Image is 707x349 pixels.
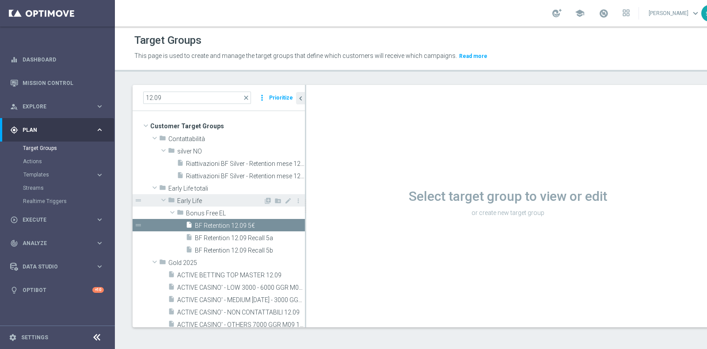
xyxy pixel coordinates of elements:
[95,102,104,111] i: keyboard_arrow_right
[575,8,585,18] span: school
[23,241,95,246] span: Analyze
[10,126,18,134] i: gps_fixed
[10,71,104,95] div: Mission Control
[10,286,18,294] i: lightbulb
[177,321,305,329] span: ACTIVE CASINO&#x27; - OTHERS 7000 GGR M09 12.09
[23,195,114,208] div: Realtime Triggers
[10,48,104,71] div: Dashboard
[159,258,166,268] i: folder
[95,239,104,247] i: keyboard_arrow_right
[10,239,95,247] div: Analyze
[177,172,184,182] i: insert_drive_file
[268,92,294,104] button: Prioritize
[150,120,305,132] span: Customer Target Groups
[23,158,92,165] a: Actions
[21,335,48,340] a: Settings
[10,80,104,87] button: Mission Control
[177,296,305,304] span: ACTIVE CASINO&#x27; - MEDIUM 1000 - 3000 GGR M09 12.09
[10,278,104,302] div: Optibot
[10,240,104,247] div: track_changes Analyze keyboard_arrow_right
[691,8,700,18] span: keyboard_arrow_down
[168,147,175,157] i: folder
[295,197,302,204] i: more_vert
[10,216,18,224] i: play_circle_outline
[23,48,104,71] a: Dashboard
[285,197,292,204] i: Rename Folder
[186,246,193,256] i: insert_drive_file
[177,309,305,316] span: ACTIVE CASINO&#x27; - NON CONTATTABILI 12.09
[10,239,18,247] i: track_changes
[23,171,104,178] button: Templates keyboard_arrow_right
[23,71,104,95] a: Mission Control
[186,221,193,231] i: insert_drive_file
[23,145,92,152] a: Target Groups
[10,103,104,110] button: person_search Explore keyboard_arrow_right
[23,217,95,222] span: Execute
[177,209,184,219] i: folder
[168,308,175,318] i: insert_drive_file
[23,181,114,195] div: Streams
[177,284,305,291] span: ACTIVE CASINO&#x27; - LOW 3000 - 6000 GGR M09 12.09
[23,142,114,155] div: Target Groups
[195,234,305,242] span: BF Retention 12.09 Recall 5a
[95,126,104,134] i: keyboard_arrow_right
[95,171,104,179] i: keyboard_arrow_right
[10,216,95,224] div: Execute
[168,185,305,192] span: Early Life totali
[186,173,305,180] span: Riattivazioni BF Silver - Retention mese 12.09 top
[23,264,95,269] span: Data Studio
[243,94,250,101] span: close
[168,259,305,267] span: Gold 2025
[23,172,87,177] span: Templates
[23,155,114,168] div: Actions
[186,210,305,217] span: Bonus Free EL
[23,184,92,192] a: Streams
[168,283,175,293] i: insert_drive_file
[168,135,305,143] span: Contattabilit&#xE0;
[134,52,457,59] span: This page is used to create and manage the target groups that define which customers will receive...
[10,263,95,271] div: Data Studio
[177,197,263,205] span: Early Life
[296,92,305,104] button: chevron_left
[95,262,104,271] i: keyboard_arrow_right
[10,287,104,294] button: lightbulb Optibot +10
[23,168,114,181] div: Templates
[168,320,175,330] i: insert_drive_file
[168,295,175,306] i: insert_drive_file
[10,127,104,134] button: gps_fixed Plan keyboard_arrow_right
[177,272,305,279] span: ACTIVE BETTING TOP MASTER 12.09
[186,160,305,168] span: Riattivazioni BF Silver - Retention mese 12.09 low
[143,92,251,104] input: Quick find group or folder
[10,103,95,111] div: Explore
[168,196,175,207] i: folder
[159,134,166,145] i: folder
[264,197,271,204] i: Add Target group
[23,278,92,302] a: Optibot
[168,271,175,281] i: insert_drive_file
[10,263,104,270] button: Data Studio keyboard_arrow_right
[23,172,95,177] div: Templates
[10,216,104,223] button: play_circle_outline Execute keyboard_arrow_right
[10,126,95,134] div: Plan
[10,56,104,63] button: equalizer Dashboard
[10,103,18,111] i: person_search
[458,51,488,61] button: Read more
[159,184,166,194] i: folder
[23,127,95,133] span: Plan
[177,159,184,169] i: insert_drive_file
[23,104,95,109] span: Explore
[296,94,305,103] i: chevron_left
[10,56,18,64] i: equalizer
[258,92,266,104] i: more_vert
[23,198,92,205] a: Realtime Triggers
[186,234,193,244] i: insert_drive_file
[648,7,701,20] a: [PERSON_NAME]keyboard_arrow_down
